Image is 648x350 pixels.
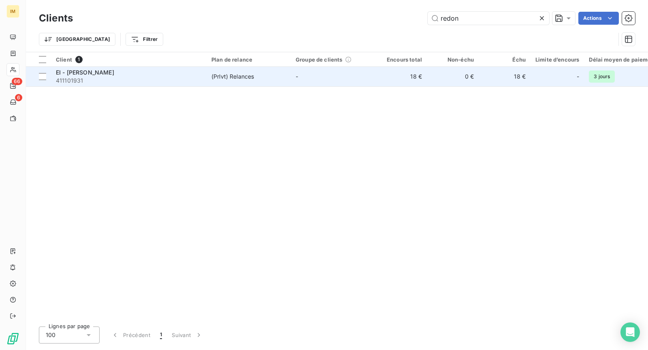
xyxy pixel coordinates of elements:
div: Échu [484,56,526,63]
img: Logo LeanPay [6,332,19,345]
span: - [296,73,298,80]
div: (Prlvt) Relances [211,73,254,81]
span: Groupe de clients [296,56,343,63]
button: Précédent [106,327,155,344]
button: [GEOGRAPHIC_DATA] [39,33,115,46]
button: 1 [155,327,167,344]
button: Suivant [167,327,208,344]
span: EI - [PERSON_NAME] [56,69,114,76]
h3: Clients [39,11,73,26]
span: Client [56,56,72,63]
td: 18 € [375,67,427,86]
a: 6 [6,96,19,109]
span: 66 [12,78,22,85]
div: IM [6,5,19,18]
button: Actions [578,12,619,25]
div: Non-échu [432,56,474,63]
span: 1 [160,331,162,339]
span: 3 jours [589,70,615,83]
a: 66 [6,79,19,92]
td: 18 € [479,67,531,86]
td: 0 € [427,67,479,86]
span: - [577,73,579,81]
input: Rechercher [428,12,549,25]
button: Filtrer [126,33,163,46]
div: Plan de relance [211,56,286,63]
span: 100 [46,331,55,339]
div: Limite d’encours [535,56,579,63]
div: Open Intercom Messenger [620,322,640,342]
span: 411101931 [56,77,202,85]
span: 1 [75,56,83,63]
div: Encours total [380,56,422,63]
span: 6 [15,94,22,101]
